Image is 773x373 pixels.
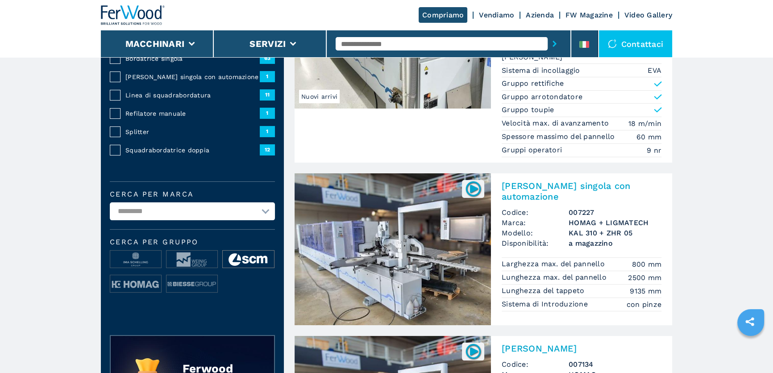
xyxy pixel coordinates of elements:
span: 1 [260,126,275,137]
a: Bordatrice singola con automazione HOMAG + LIGMATECH KAL 310 + ZHR 05007227[PERSON_NAME] singola ... [295,173,672,325]
span: 11 [260,89,275,100]
a: sharethis [739,310,761,333]
em: 2500 mm [628,272,661,283]
span: Modello: [502,228,569,238]
h3: KAL 310 + ZHR 05 [569,228,661,238]
img: image [223,251,274,268]
span: 1 [260,71,275,82]
p: Sistema di Introduzione [502,299,590,309]
h2: [PERSON_NAME] singola con automazione [502,180,661,202]
span: Disponibilità: [502,238,569,248]
button: Macchinari [125,38,185,49]
span: 63 [260,53,275,63]
img: image [110,251,161,268]
p: Spessore massimo del pannello [502,132,617,142]
span: Codice: [502,207,569,218]
img: Bordatrice singola con automazione HOMAG + LIGMATECH KAL 310 + ZHR 05 [295,173,491,325]
span: [PERSON_NAME] singola con automazione [125,72,260,81]
p: Larghezza max. del pannello [502,259,607,269]
img: image [110,275,161,293]
iframe: Chat [735,333,766,366]
div: Contattaci [599,30,673,57]
span: Cerca per Gruppo [110,239,275,246]
em: con pinze [627,299,661,310]
img: Ferwood [101,5,165,25]
p: Lunghezza max. del pannello [502,272,609,282]
img: Contattaci [608,39,617,48]
em: 9135 mm [630,286,661,296]
span: 12 [260,144,275,155]
span: Bordatrice singola [125,54,260,63]
span: Marca: [502,218,569,228]
p: Gruppo arrotondatore [502,92,582,102]
em: 9 nr [647,145,661,155]
em: 800 mm [632,259,662,269]
p: Sistema di incollaggio [502,66,582,75]
em: EVA [648,65,661,75]
p: Gruppi operatori [502,145,564,155]
p: Velocità max. di avanzamento [502,118,611,128]
button: Servizi [249,38,286,49]
em: 18 m/min [628,118,661,129]
span: Squadrabordatrice doppia [125,146,260,155]
h3: HOMAG + LIGMATECH [569,218,661,228]
img: 007227 [465,180,482,197]
img: image [166,275,217,293]
span: a magazzino [569,238,661,248]
h2: [PERSON_NAME] [502,343,661,354]
a: Vendiamo [479,11,514,19]
a: Compriamo [419,7,467,23]
img: 007134 [465,343,482,360]
span: Refilatore manuale [125,109,260,118]
h3: 007227 [569,207,661,218]
span: Codice: [502,359,569,369]
a: Video Gallery [624,11,672,19]
span: Linea di squadrabordatura [125,91,260,100]
span: Nuovi arrivi [299,90,340,103]
label: Cerca per marca [110,191,275,198]
a: FW Magazine [565,11,613,19]
p: Lunghezza del tappeto [502,286,587,296]
a: Azienda [526,11,554,19]
h3: 007134 [569,359,661,369]
span: Splitter [125,127,260,136]
p: Gruppo toupie [502,105,554,115]
span: 1 [260,108,275,118]
em: 60 mm [636,132,661,142]
p: Gruppo rettifiche [502,79,564,88]
img: image [166,251,217,268]
button: submit-button [548,34,561,54]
